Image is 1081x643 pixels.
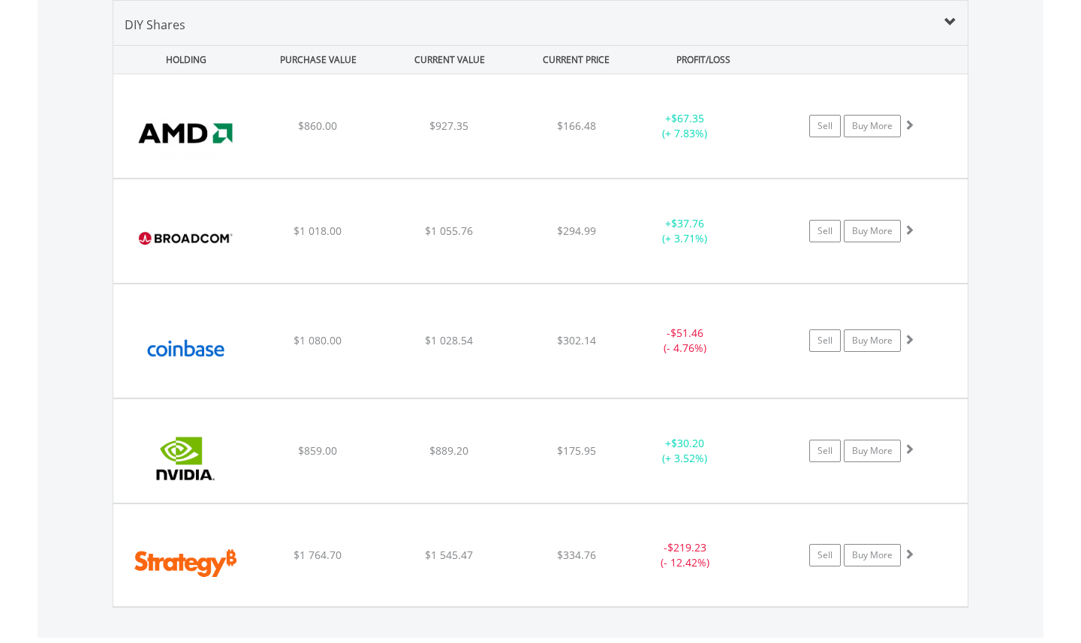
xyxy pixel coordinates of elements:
span: $1 028.54 [425,333,473,347]
a: Sell [809,115,841,137]
span: $294.99 [557,224,596,238]
span: $889.20 [429,443,468,458]
a: Buy More [844,440,901,462]
span: $1 764.70 [294,548,342,562]
span: $1 545.47 [425,548,473,562]
a: Sell [809,544,841,566]
div: - (- 12.42%) [628,540,742,570]
a: Buy More [844,115,901,137]
div: HOLDING [114,46,251,74]
span: $1 055.76 [425,224,473,238]
span: $219.23 [667,540,706,554]
div: PROFIT/LOSS [639,46,767,74]
a: Buy More [844,329,901,352]
a: Buy More [844,544,901,566]
span: $302.14 [557,333,596,347]
div: + (+ 3.71%) [628,216,742,246]
div: PURCHASE VALUE [254,46,382,74]
span: $334.76 [557,548,596,562]
a: Sell [809,440,841,462]
div: CURRENT VALUE [385,46,513,74]
img: EQU.US.AMD.png [121,93,250,174]
img: EQU.US.NVDA.png [121,418,250,499]
span: DIY Shares [125,17,185,33]
span: $51.46 [670,326,703,340]
span: $67.35 [671,111,704,125]
a: Sell [809,220,841,242]
div: + (+ 3.52%) [628,436,742,466]
span: $860.00 [298,119,337,133]
span: $1 018.00 [294,224,342,238]
span: $37.76 [671,216,704,230]
img: EQU.US.COIN.png [121,303,250,393]
a: Buy More [844,220,901,242]
span: $927.35 [429,119,468,133]
a: Sell [809,329,841,352]
img: EQU.US.AVGO.png [121,198,250,279]
div: + (+ 7.83%) [628,111,742,141]
span: $1 080.00 [294,333,342,347]
span: $166.48 [557,119,596,133]
span: $859.00 [298,443,337,458]
img: EQU.US.MSTR.png [121,523,250,603]
span: $30.20 [671,436,704,450]
div: - (- 4.76%) [628,326,742,356]
span: $175.95 [557,443,596,458]
div: CURRENT PRICE [516,46,636,74]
